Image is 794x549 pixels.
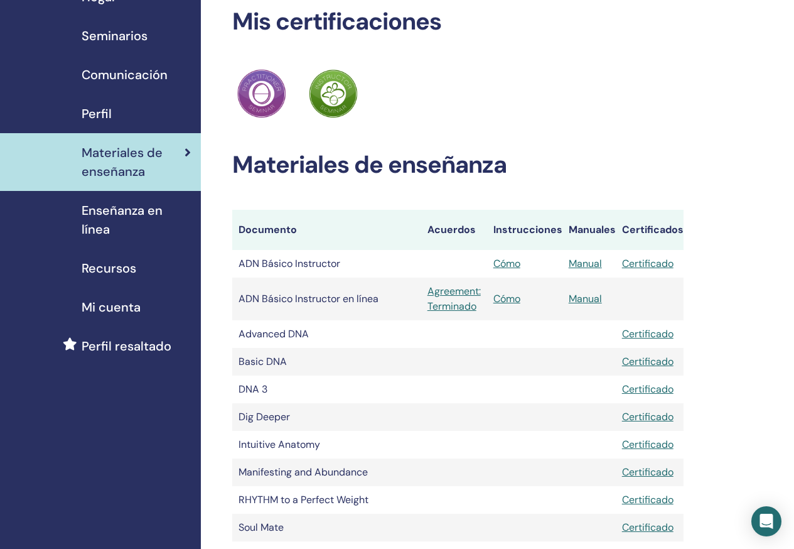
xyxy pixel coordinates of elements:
[82,65,168,84] span: Comunicación
[82,201,191,239] span: Enseñanza en línea
[82,298,141,317] span: Mi cuenta
[82,337,171,356] span: Perfil resaltado
[232,486,421,514] td: RHYTHM to a Perfect Weight
[569,292,602,305] a: Manual
[232,250,421,278] td: ADN Básico Instructor
[622,383,673,396] a: Certificado
[232,278,421,320] td: ADN Básico Instructor en línea
[622,521,673,534] a: Certificado
[82,143,185,181] span: Materiales de enseñanza
[232,514,421,541] td: Soul Mate
[237,69,286,118] img: Practitioner
[232,431,421,459] td: Intuitive Anatomy
[309,69,358,118] img: Practitioner
[622,410,673,423] a: Certificado
[562,210,616,250] th: Manuales
[569,257,602,270] a: Manual
[622,438,673,451] a: Certificado
[622,465,673,479] a: Certificado
[622,257,673,270] a: Certificado
[82,26,148,45] span: Seminarios
[493,257,520,270] a: Cómo
[82,104,112,123] span: Perfil
[427,284,481,314] a: Agreement: Terminado
[232,8,684,36] h2: Mis certificaciones
[487,210,562,250] th: Instrucciones
[622,493,673,506] a: Certificado
[82,259,136,278] span: Recursos
[232,403,421,431] td: Dig Deeper
[421,210,487,250] th: Acuerdos
[232,210,421,250] th: Documento
[232,348,421,376] td: Basic DNA
[622,327,673,340] a: Certificado
[232,376,421,403] td: DNA 3
[232,459,421,486] td: Manifesting and Abundance
[232,320,421,348] td: Advanced DNA
[232,151,684,180] h2: Materiales de enseñanza
[622,355,673,368] a: Certificado
[751,506,781,536] div: Open Intercom Messenger
[616,210,684,250] th: Certificados
[493,292,520,305] a: Cómo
